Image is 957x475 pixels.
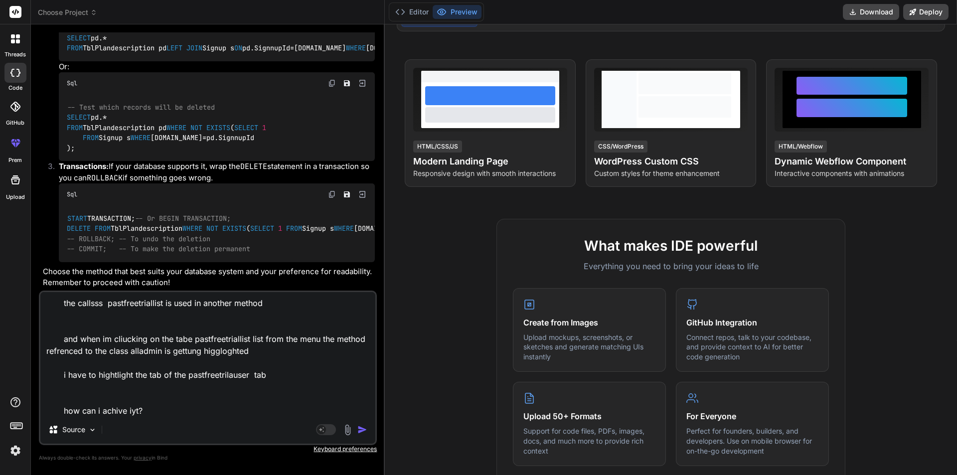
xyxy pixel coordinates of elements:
[39,453,377,463] p: Always double-check its answers. Your in Bind
[38,7,97,17] span: Choose Project
[88,426,97,434] img: Pick Models
[523,332,655,362] p: Upload mockups, screenshots, or sketches and generate matching UIs instantly
[67,123,83,132] span: FROM
[523,426,655,456] p: Support for code files, PDFs, images, docs, and much more to provide rich context
[523,410,655,422] h4: Upload 50+ Formats
[40,292,375,416] textarea: case "/supperadmin/pastfreetriallist": $('#divPastFTloader').removeClass("hidden"); $(".pastfreet...
[67,113,91,122] span: SELECT
[67,245,250,254] span: -- COMMIT; -- To make the deletion permanent
[67,103,215,112] span: -- Test which records will be deleted
[135,214,231,223] span: -- Or BEGIN TRANSACTION;
[8,84,22,92] label: code
[7,442,24,459] img: settings
[594,155,748,168] h4: WordPress Custom CSS
[67,234,210,243] span: -- ROLLBACK; -- To undo the deletion
[222,224,246,233] span: EXISTS
[686,317,818,328] h4: GitHub Integration
[202,134,206,143] span: =
[4,50,26,59] label: threads
[131,134,151,143] span: WHERE
[166,123,186,132] span: WHERE
[87,173,123,183] code: ROLLBACK
[6,119,24,127] label: GitHub
[67,214,87,223] span: START
[391,5,433,19] button: Editor
[358,190,367,199] img: Open in Browser
[286,224,302,233] span: FROM
[8,156,22,164] label: prem
[67,224,91,233] span: DELETE
[775,141,827,153] div: HTML/Webflow
[67,22,450,53] code: pd. TblPlandescription pd Signup s pd.SignnupId [DOMAIN_NAME] [DOMAIN_NAME] ;
[182,224,202,233] span: WHERE
[240,161,267,171] code: DELETE
[67,43,83,52] span: FROM
[83,134,99,143] span: FROM
[59,161,109,171] strong: Transactions:
[413,155,567,168] h4: Modern Landing Page
[523,317,655,328] h4: Create from Images
[686,332,818,362] p: Connect repos, talk to your codebase, and provide context to AI for better code generation
[342,424,353,436] img: attachment
[686,426,818,456] p: Perfect for founders, builders, and developers. Use on mobile browser for on-the-go development
[686,410,818,422] h4: For Everyone
[433,5,481,19] button: Preview
[278,224,282,233] span: 1
[340,76,354,90] button: Save file
[134,455,152,461] span: privacy
[334,224,354,233] span: WHERE
[166,43,182,52] span: LEFT
[775,155,929,168] h4: Dynamic Webflow Component
[67,190,77,198] span: Sql
[413,168,567,178] p: Responsive design with smooth interactions
[43,266,375,289] p: Choose the method that best suits your database system and your preference for readability. Remem...
[206,123,230,132] span: EXISTS
[95,224,111,233] span: FROM
[903,4,949,20] button: Deploy
[290,43,294,52] span: =
[328,79,336,87] img: copy
[51,161,375,262] li: If your database supports it, wrap the statement in a transaction so you can if something goes wr...
[843,4,899,20] button: Download
[6,193,25,201] label: Upload
[346,43,366,52] span: WHERE
[413,141,462,153] div: HTML/CSS/JS
[39,445,377,453] p: Keyboard preferences
[234,43,242,52] span: ON
[594,141,647,153] div: CSS/WordPress
[67,23,215,32] span: -- Test which records will be deleted
[358,79,367,88] img: Open in Browser
[513,235,829,256] h2: What makes IDE powerful
[328,190,336,198] img: copy
[206,224,218,233] span: NOT
[775,168,929,178] p: Interactive components with animations
[357,425,367,435] img: icon
[234,123,258,132] span: SELECT
[186,43,202,52] span: JOIN
[594,168,748,178] p: Custom styles for theme enhancement
[67,33,91,42] span: SELECT
[250,224,274,233] span: SELECT
[340,187,354,201] button: Save file
[67,79,77,87] span: Sql
[513,260,829,272] p: Everything you need to bring your ideas to life
[262,123,266,132] span: 1
[67,102,266,153] code: pd. TblPlandescription pd ( Signup s [DOMAIN_NAME] pd.SignnupId );
[62,425,85,435] p: Source
[190,123,202,132] span: NOT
